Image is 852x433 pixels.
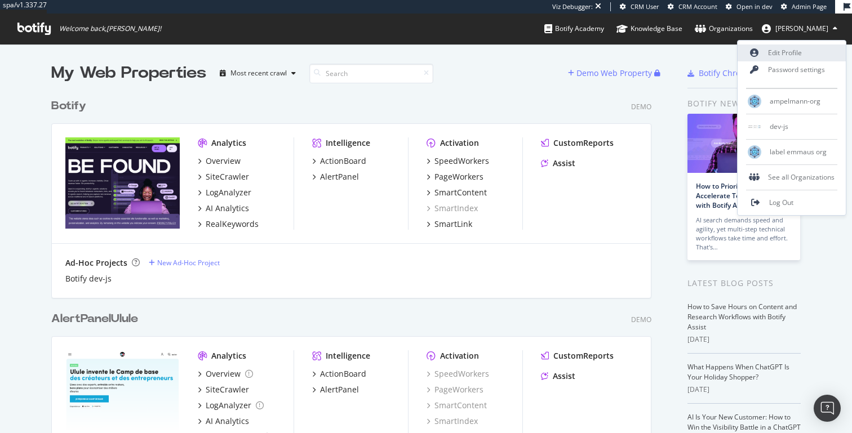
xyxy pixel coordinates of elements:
[687,68,778,79] a: Botify Chrome Plugin
[616,14,682,44] a: Knowledge Base
[781,2,827,11] a: Admin Page
[206,187,251,198] div: LogAnalyzer
[198,416,249,427] a: AI Analytics
[792,2,827,11] span: Admin Page
[770,147,827,157] span: label emmaus org
[309,64,433,83] input: Search
[320,368,366,380] div: ActionBoard
[620,2,659,11] a: CRM User
[814,395,841,422] div: Open Intercom Messenger
[678,2,717,11] span: CRM Account
[544,23,604,34] div: Botify Academy
[51,62,206,84] div: My Web Properties
[748,95,761,108] img: ampelmann-org
[440,350,479,361] div: Activation
[65,273,112,284] a: Botify dev-js
[206,368,241,380] div: Overview
[65,137,180,229] img: Botify
[427,384,483,395] a: PageWorkers
[687,385,801,395] div: [DATE]
[149,258,220,267] a: New Ad-Hoc Project
[198,203,249,214] a: AI Analytics
[427,187,487,198] a: SmartContent
[51,311,143,327] a: AlertPanelUlule
[320,171,359,182] div: AlertPanel
[440,137,479,149] div: Activation
[206,203,249,214] div: AI Analytics
[427,203,478,214] a: SmartIndex
[541,350,614,361] a: CustomReports
[320,384,359,395] div: AlertPanel
[748,145,761,159] img: label emmaus org
[553,370,575,382] div: Assist
[668,2,717,11] a: CRM Account
[206,400,251,411] div: LogAnalyzer
[552,2,593,11] div: Viz Debugger:
[738,61,846,78] a: Password settings
[206,155,241,167] div: Overview
[427,416,478,427] a: SmartIndex
[427,368,489,380] a: SpeedWorkers
[206,171,249,182] div: SiteCrawler
[198,187,251,198] a: LogAnalyzer
[770,122,788,131] span: dev-js
[541,137,614,149] a: CustomReports
[434,187,487,198] div: SmartContent
[576,68,652,79] div: Demo Web Property
[198,384,249,395] a: SiteCrawler
[544,14,604,44] a: Botify Academy
[738,194,846,211] a: Log Out
[51,98,91,114] a: Botify
[738,44,846,61] a: Edit Profile
[553,137,614,149] div: CustomReports
[198,368,253,380] a: Overview
[230,70,287,77] div: Most recent crawl
[631,102,651,111] div: Demo
[427,171,483,182] a: PageWorkers
[699,68,778,79] div: Botify Chrome Plugin
[427,155,489,167] a: SpeedWorkers
[631,2,659,11] span: CRM User
[770,96,820,106] span: ampelmann-org
[696,216,792,252] div: AI search demands speed and agility, yet multi-step technical workflows take time and effort. Tha...
[320,155,366,167] div: ActionBoard
[312,171,359,182] a: AlertPanel
[211,137,246,149] div: Analytics
[326,137,370,149] div: Intelligence
[51,311,138,327] div: AlertPanelUlule
[687,362,789,382] a: What Happens When ChatGPT Is Your Holiday Shopper?
[198,400,264,411] a: LogAnalyzer
[59,24,161,33] span: Welcome back, [PERSON_NAME] !
[206,218,259,230] div: RealKeywords
[553,158,575,169] div: Assist
[65,257,127,269] div: Ad-Hoc Projects
[753,20,846,38] button: [PERSON_NAME]
[427,400,487,411] div: SmartContent
[687,302,797,332] a: How to Save Hours on Content and Research Workflows with Botify Assist
[312,368,366,380] a: ActionBoard
[541,370,575,382] a: Assist
[736,2,773,11] span: Open in dev
[215,64,300,82] button: Most recent crawl
[726,2,773,11] a: Open in dev
[738,169,846,186] div: See all Organizations
[695,14,753,44] a: Organizations
[568,64,654,82] button: Demo Web Property
[769,198,793,207] span: Log Out
[211,350,246,361] div: Analytics
[696,181,778,210] a: How to Prioritize and Accelerate Technical SEO with Botify Assist
[687,334,801,345] div: [DATE]
[748,125,761,128] img: dev-js
[568,68,654,78] a: Demo Web Property
[206,384,249,395] div: SiteCrawler
[616,23,682,34] div: Knowledge Base
[198,171,249,182] a: SiteCrawler
[553,350,614,361] div: CustomReports
[434,218,472,230] div: SmartLink
[206,416,249,427] div: AI Analytics
[312,155,366,167] a: ActionBoard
